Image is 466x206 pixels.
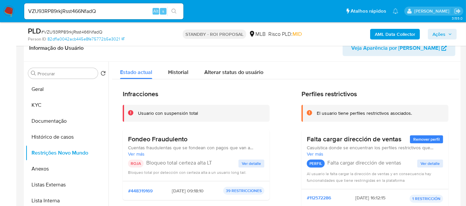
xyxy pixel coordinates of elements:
a: Notificações [393,8,398,14]
button: Veja Aparência por [PERSON_NAME] [343,40,455,56]
span: # VZU93RP89rkjRsst466NfadQ [41,29,102,35]
div: MLB [249,31,266,38]
b: PLD [28,26,41,36]
button: AML Data Collector [370,29,420,39]
span: Atalhos rápidos [351,8,386,15]
b: AML Data Collector [375,29,415,39]
button: Geral [26,81,108,97]
span: Ações [433,29,445,39]
span: Alt [153,8,159,14]
button: Retornar ao pedido padrão [100,71,106,78]
button: Ações [428,29,457,39]
span: s [162,8,164,14]
button: Procurar [31,71,36,76]
span: Risco PLD: [268,31,302,38]
button: Histórico de casos [26,129,108,145]
button: search-icon [167,7,181,16]
button: Anexos [26,161,108,177]
button: Listas Externas [26,177,108,193]
button: KYC [26,97,108,113]
p: erico.trevizan@mercadopago.com.br [414,8,452,14]
h1: Informação do Usuário [29,45,84,51]
a: 82df1a0042acb445e8fe75772b5e3021 [47,36,124,42]
span: 3.155.0 [452,16,463,21]
a: Sair [454,8,461,15]
button: Restrições Novo Mundo [26,145,108,161]
span: MID [293,30,302,38]
input: Pesquise usuários ou casos... [24,7,183,16]
b: Person ID [28,36,46,42]
button: Documentação [26,113,108,129]
span: Veja Aparência por [PERSON_NAME] [351,40,440,56]
p: STANDBY - ROI PROPOSAL [183,30,246,39]
input: Procurar [37,71,95,77]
